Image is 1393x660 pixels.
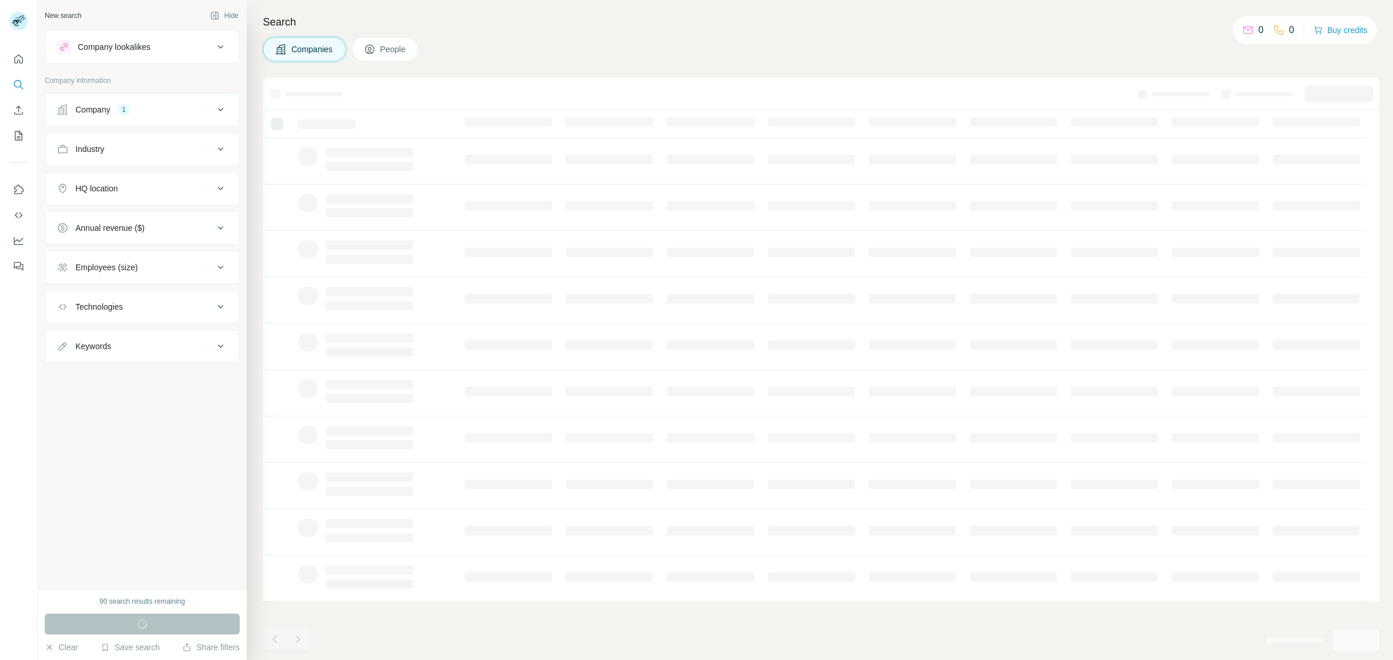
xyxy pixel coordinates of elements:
button: Use Surfe on LinkedIn [9,179,28,200]
button: Clear [45,641,78,653]
button: Industry [45,135,239,163]
p: 0 [1289,23,1294,37]
button: Dashboard [9,230,28,251]
button: My lists [9,125,28,146]
button: Hide [202,7,247,24]
div: Employees (size) [75,262,138,273]
div: 1 [117,104,131,115]
div: Industry [75,143,104,155]
p: Company information [45,75,240,86]
div: 90 search results remaining [99,596,185,607]
button: Save search [100,641,160,653]
span: Companies [291,43,334,55]
button: Enrich CSV [9,100,28,121]
button: Company lookalikes [45,33,239,61]
button: Keywords [45,332,239,360]
div: Annual revenue ($) [75,222,145,234]
button: Feedback [9,256,28,277]
h4: Search [263,14,1379,30]
div: Company lookalikes [78,41,150,53]
button: HQ location [45,175,239,202]
button: Buy credits [1313,22,1367,38]
p: 0 [1258,23,1264,37]
button: Quick start [9,49,28,70]
button: Annual revenue ($) [45,214,239,242]
div: HQ location [75,183,118,194]
button: Use Surfe API [9,205,28,226]
div: Keywords [75,340,111,352]
button: Technologies [45,293,239,321]
span: People [380,43,407,55]
div: New search [45,10,81,21]
button: Employees (size) [45,253,239,281]
button: Company1 [45,96,239,124]
button: Share filters [182,641,240,653]
button: Search [9,74,28,95]
div: Technologies [75,301,123,313]
div: Company [75,104,110,115]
